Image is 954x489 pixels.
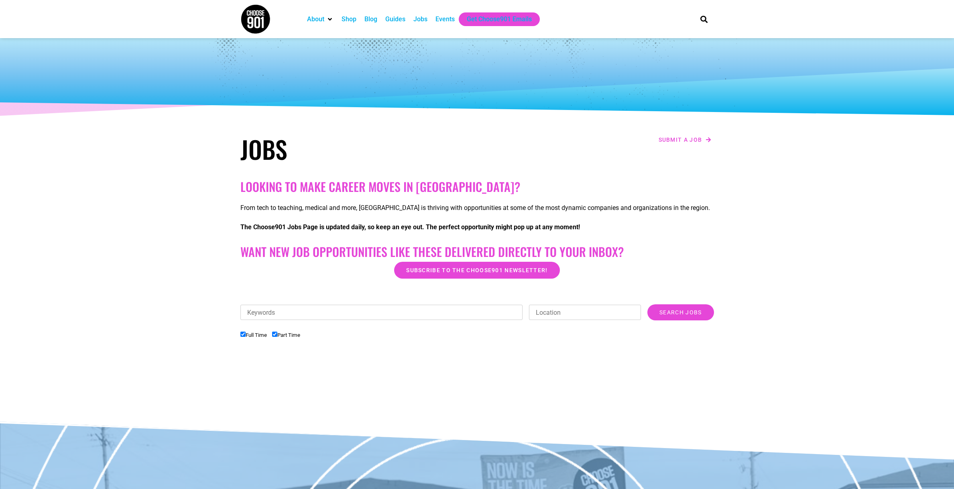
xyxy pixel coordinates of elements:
input: Part Time [272,332,277,337]
h2: Want New Job Opportunities like these Delivered Directly to your Inbox? [240,244,714,259]
input: Keywords [240,305,523,320]
input: Search Jobs [647,304,714,320]
a: Blog [364,14,377,24]
a: Shop [342,14,356,24]
label: Part Time [272,332,300,338]
a: About [307,14,324,24]
h1: Jobs [240,134,473,163]
strong: The Choose901 Jobs Page is updated daily, so keep an eye out. The perfect opportunity might pop u... [240,223,580,231]
label: Full Time [240,332,267,338]
p: From tech to teaching, medical and more, [GEOGRAPHIC_DATA] is thriving with opportunities at some... [240,203,714,213]
a: Submit a job [656,134,714,145]
a: Jobs [413,14,427,24]
a: Subscribe to the Choose901 newsletter! [394,262,559,279]
a: Guides [385,14,405,24]
input: Full Time [240,332,246,337]
input: Location [529,305,641,320]
a: Get Choose901 Emails [467,14,532,24]
div: About [303,12,338,26]
div: Search [697,12,710,26]
span: Subscribe to the Choose901 newsletter! [406,267,547,273]
nav: Main nav [303,12,687,26]
span: Submit a job [659,137,702,143]
a: Events [435,14,455,24]
h2: Looking to make career moves in [GEOGRAPHIC_DATA]? [240,179,714,194]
